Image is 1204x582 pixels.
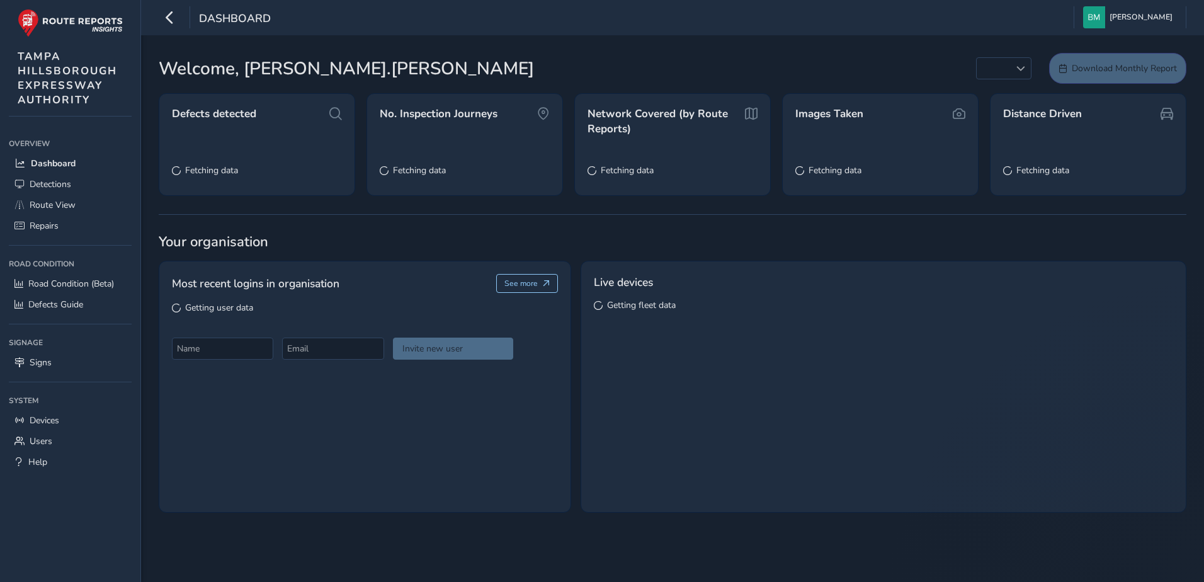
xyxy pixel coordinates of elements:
span: Fetching data [185,164,238,176]
span: Route View [30,199,76,211]
a: Users [9,431,132,452]
a: Signs [9,352,132,373]
span: See more [504,278,538,288]
span: TAMPA HILLSBOROUGH EXPRESSWAY AUTHORITY [18,49,117,107]
span: Getting fleet data [607,299,676,311]
span: Your organisation [159,232,1186,251]
span: No. Inspection Journeys [380,106,497,122]
input: Email [282,338,383,360]
span: Signs [30,357,52,368]
div: Road Condition [9,254,132,273]
button: See more [496,274,559,293]
a: Help [9,452,132,472]
span: Road Condition (Beta) [28,278,114,290]
span: Getting user data [185,302,253,314]
a: Road Condition (Beta) [9,273,132,294]
a: Devices [9,410,132,431]
span: Defects detected [172,106,256,122]
div: Signage [9,333,132,352]
a: Route View [9,195,132,215]
span: Defects Guide [28,299,83,311]
span: Images Taken [795,106,863,122]
span: Devices [30,414,59,426]
span: Network Covered (by Route Reports) [588,106,741,136]
span: [PERSON_NAME] [1110,6,1173,28]
span: Most recent logins in organisation [172,275,339,292]
span: Detections [30,178,71,190]
input: Name [172,338,273,360]
span: Fetching data [393,164,446,176]
a: Defects Guide [9,294,132,315]
img: rr logo [18,9,123,37]
span: Users [30,435,52,447]
img: diamond-layout [1083,6,1105,28]
span: Dashboard [199,11,271,28]
div: System [9,391,132,410]
a: Dashboard [9,153,132,174]
span: Fetching data [809,164,861,176]
span: Live devices [594,274,653,290]
span: Fetching data [1016,164,1069,176]
span: Distance Driven [1003,106,1082,122]
a: Repairs [9,215,132,236]
a: Detections [9,174,132,195]
div: Overview [9,134,132,153]
span: Dashboard [31,157,76,169]
span: Welcome, [PERSON_NAME].[PERSON_NAME] [159,55,534,82]
span: Help [28,456,47,468]
button: [PERSON_NAME] [1083,6,1177,28]
iframe: Intercom live chat [1161,539,1191,569]
span: Fetching data [601,164,654,176]
span: Repairs [30,220,59,232]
